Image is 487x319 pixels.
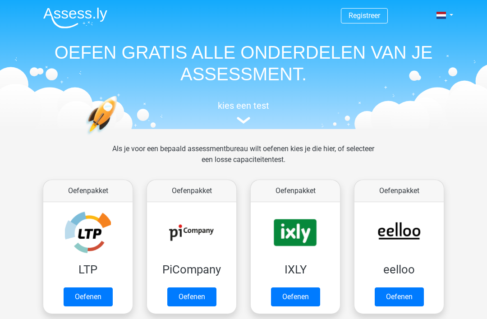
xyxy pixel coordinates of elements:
div: Als je voor een bepaald assessmentbureau wilt oefenen kies je die hier, of selecteer een losse ca... [105,143,381,176]
a: Oefenen [375,287,424,306]
h5: kies een test [36,100,451,111]
a: Registreer [349,11,380,20]
img: Assessly [43,7,107,28]
h1: OEFEN GRATIS ALLE ONDERDELEN VAN JE ASSESSMENT. [36,42,451,85]
a: Oefenen [167,287,216,306]
img: oefenen [86,96,152,177]
img: assessment [237,117,250,124]
a: Oefenen [271,287,320,306]
a: kies een test [36,100,451,124]
a: Oefenen [64,287,113,306]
